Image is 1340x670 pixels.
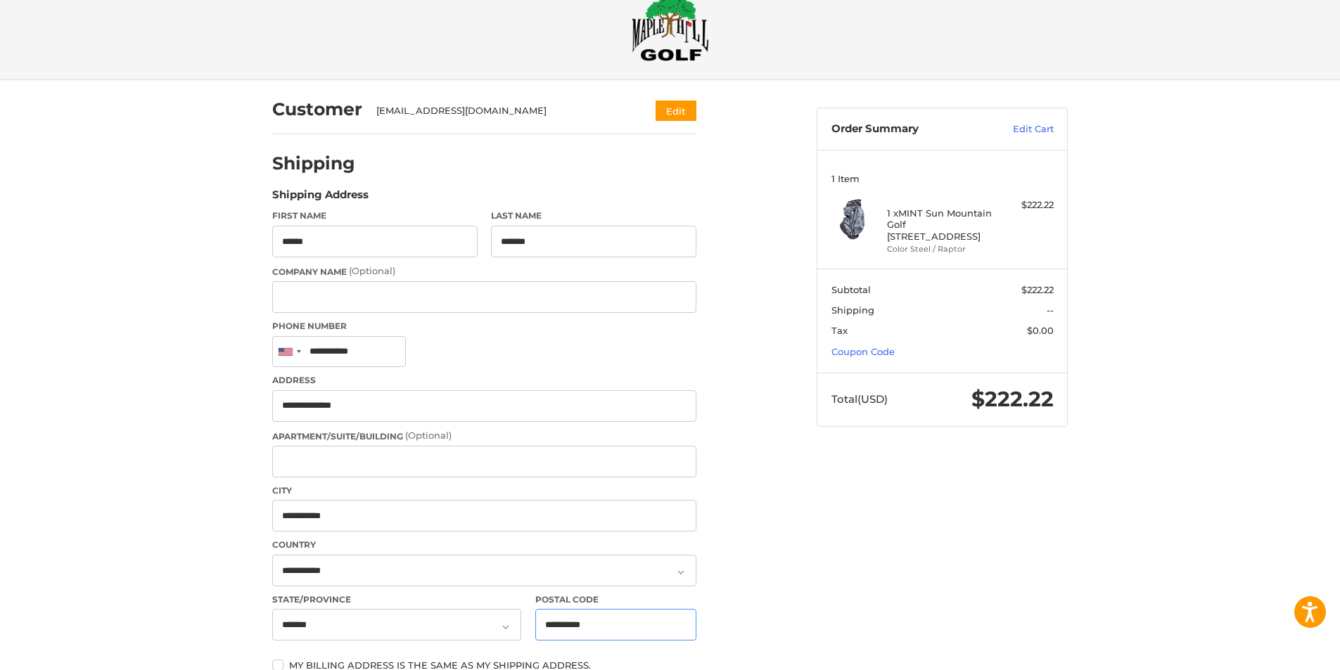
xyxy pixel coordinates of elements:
h2: Shipping [272,153,355,174]
span: $222.22 [1021,284,1054,295]
a: Coupon Code [831,346,895,357]
span: Shipping [831,304,874,316]
small: (Optional) [405,430,452,441]
button: Edit [656,101,696,121]
div: United States: +1 [273,337,305,367]
label: Country [272,539,696,551]
span: $222.22 [971,386,1054,412]
div: [EMAIL_ADDRESS][DOMAIN_NAME] [376,104,629,118]
label: First Name [272,210,478,222]
div: $222.22 [998,198,1054,212]
h2: Customer [272,98,362,120]
span: -- [1047,304,1054,316]
h3: Order Summary [831,122,983,136]
label: Phone Number [272,320,696,333]
li: Color Steel / Raptor [887,243,995,255]
h3: 1 Item [831,173,1054,184]
label: City [272,484,696,497]
a: Edit Cart [983,122,1054,136]
h4: 1 x MINT Sun Mountain Golf [STREET_ADDRESS] [887,207,995,242]
label: Company Name [272,264,696,278]
small: (Optional) [349,265,395,276]
label: Apartment/Suite/Building [272,429,696,443]
span: Subtotal [831,284,871,295]
label: Postal Code [535,593,697,606]
label: State/Province [272,593,521,606]
legend: Shipping Address [272,187,369,210]
span: Tax [831,325,848,336]
label: Address [272,374,696,387]
label: Last Name [491,210,696,222]
span: $0.00 [1027,325,1054,336]
span: Total (USD) [831,392,888,406]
